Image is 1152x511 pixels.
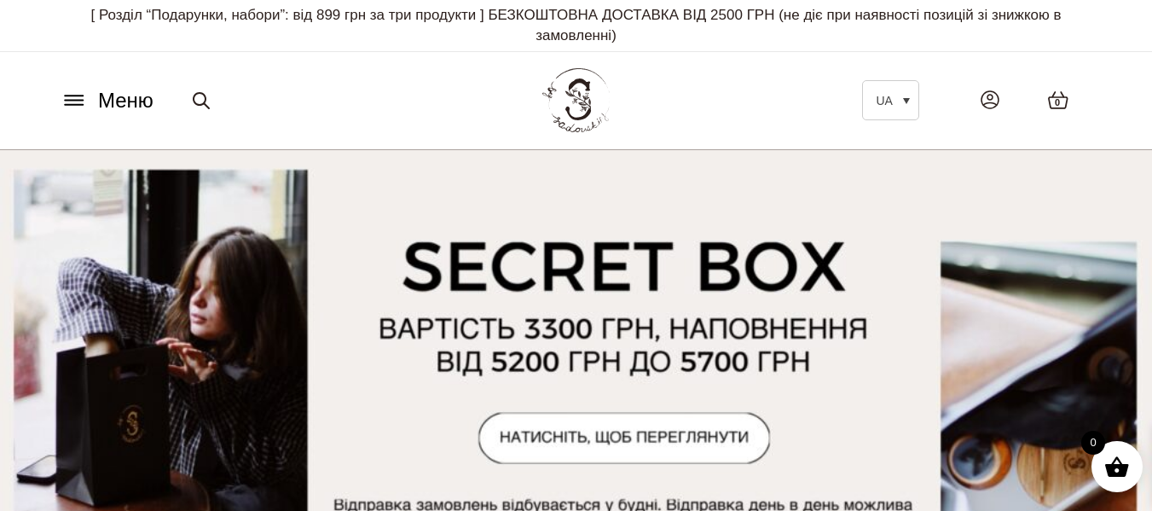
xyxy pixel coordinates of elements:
[55,84,159,117] button: Меню
[98,85,153,116] span: Меню
[1055,96,1060,110] span: 0
[1081,431,1105,455] span: 0
[876,94,892,107] span: UA
[1030,73,1086,127] a: 0
[542,68,611,132] img: BY SADOVSKIY
[862,80,918,120] a: UA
